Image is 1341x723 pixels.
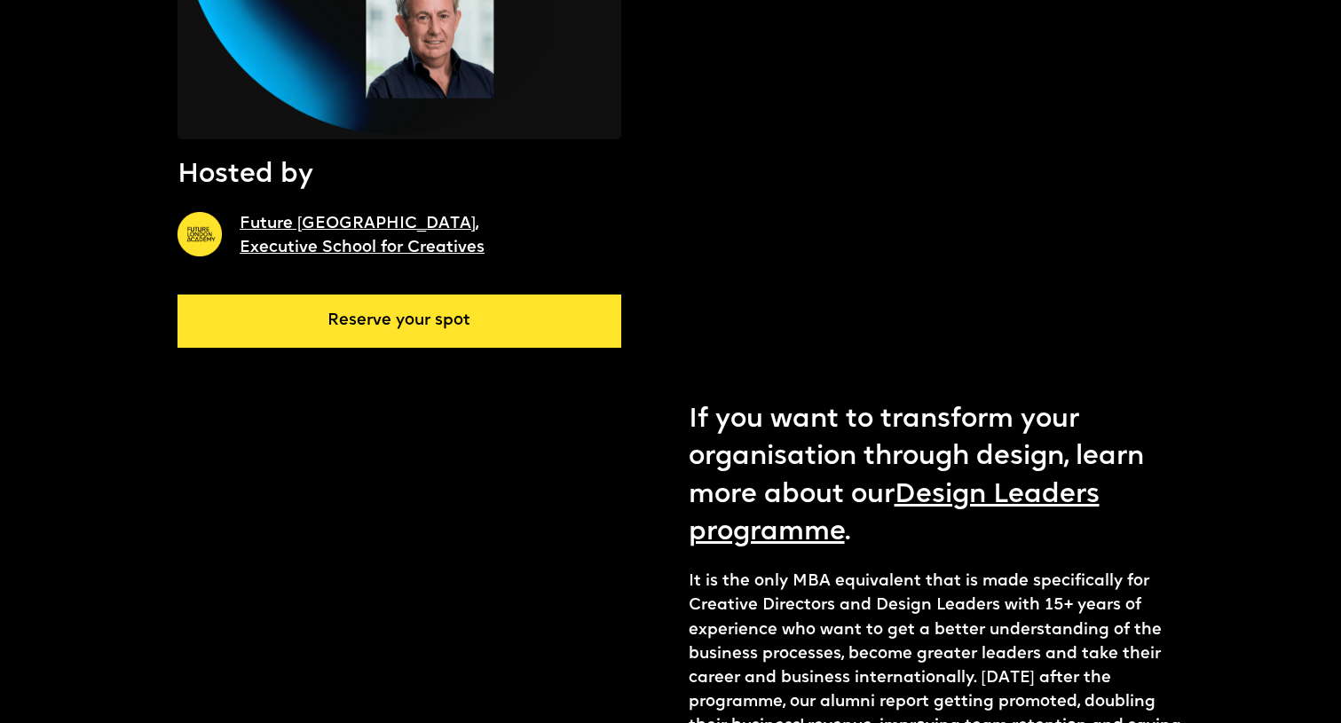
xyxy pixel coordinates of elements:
[240,216,485,256] a: Future [GEOGRAPHIC_DATA],Executive School for Creatives
[177,295,621,348] a: Reserve your spot
[689,100,1182,377] iframe: What it takes to become a Design Leader
[689,482,1100,546] a: Design Leaders programme
[689,402,1182,552] p: If you want to transform your organisation through design, learn more about our .
[177,212,222,256] img: A yellow circle with Future London Academy logo
[177,157,313,194] p: Hosted by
